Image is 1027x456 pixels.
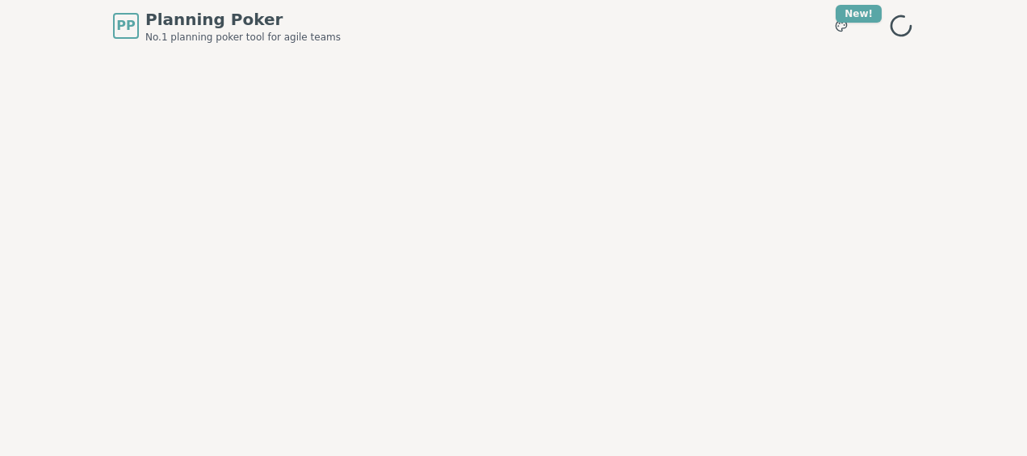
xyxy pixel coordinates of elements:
span: PP [116,16,135,36]
span: No.1 planning poker tool for agile teams [145,31,341,44]
button: New! [827,11,856,40]
span: Planning Poker [145,8,341,31]
div: New! [836,5,882,23]
a: PPPlanning PokerNo.1 planning poker tool for agile teams [113,8,341,44]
